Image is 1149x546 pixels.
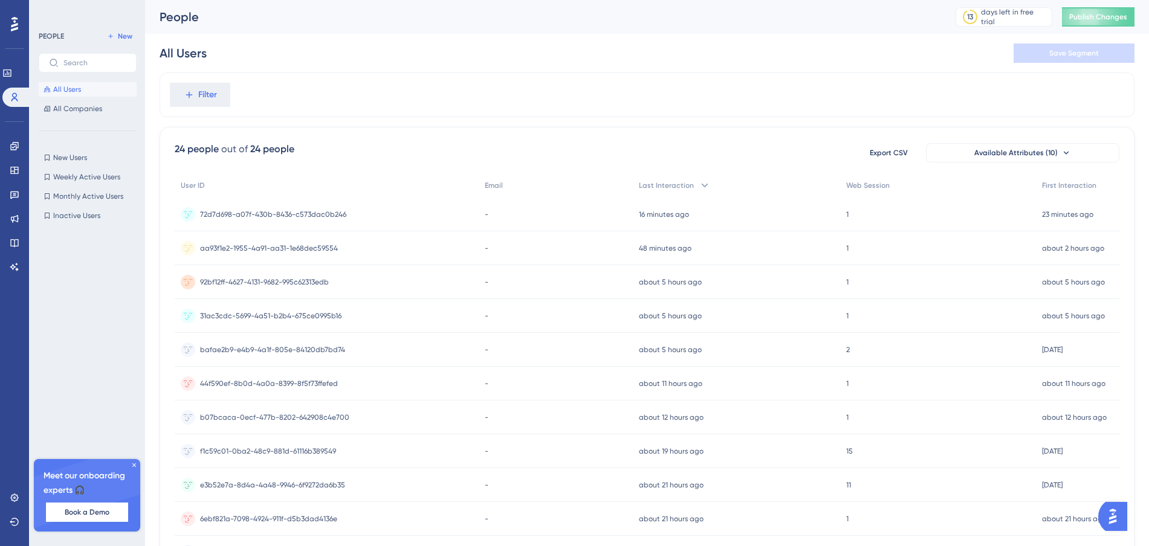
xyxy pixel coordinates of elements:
div: All Users [160,45,207,62]
span: - [485,446,488,456]
span: 31ac3cdc-5699-4a51-b2b4-675ce0995b16 [200,311,341,321]
button: Save Segment [1014,43,1134,63]
span: Publish Changes [1069,12,1127,22]
span: - [485,514,488,524]
button: Monthly Active Users [39,189,137,204]
time: about 12 hours ago [1042,413,1107,422]
time: [DATE] [1042,481,1063,489]
span: New Users [53,153,87,162]
span: f1c59c01-0ba2-48c9-881d-61116b389549 [200,446,336,456]
span: Monthly Active Users [53,191,123,201]
time: about 12 hours ago [639,413,704,422]
span: Save Segment [1049,48,1099,58]
button: New [103,29,137,43]
div: People [160,8,925,25]
span: Inactive Users [53,211,100,220]
time: about 21 hours ago [639,515,704,523]
span: 72d7d698-a07f-430b-8436-c573dac0b246 [200,210,346,219]
span: Last Interaction [639,181,694,190]
time: about 19 hours ago [639,447,704,455]
div: PEOPLE [39,31,64,41]
span: New [118,31,132,41]
time: about 5 hours ago [639,345,702,354]
span: Web Session [846,181,890,190]
button: Book a Demo [46,503,128,522]
span: 1 [846,379,849,388]
span: 1 [846,413,849,422]
button: All Companies [39,101,137,116]
span: 6ebf821a-7098-4924-911f-d5b3dad4136e [200,514,337,524]
span: bafae2b9-e4b9-4a1f-805e-84120db7bd74 [200,345,345,355]
time: about 11 hours ago [639,379,702,388]
span: 92bf12ff-4627-4131-9682-995c62313edb [200,277,329,287]
span: Filter [198,88,217,102]
span: 1 [846,277,849,287]
span: User ID [181,181,205,190]
time: about 5 hours ago [639,278,702,286]
button: New Users [39,150,137,165]
span: All Users [53,85,81,94]
time: about 21 hours ago [1042,515,1107,523]
span: 11 [846,480,851,490]
time: about 11 hours ago [1042,379,1105,388]
time: about 5 hours ago [1042,278,1105,286]
span: - [485,480,488,490]
div: 24 people [250,142,294,156]
div: 24 people [175,142,219,156]
time: 16 minutes ago [639,210,689,219]
span: 1 [846,210,849,219]
span: - [485,311,488,321]
div: out of [221,142,248,156]
span: Export CSV [870,148,908,158]
span: - [485,210,488,219]
time: about 5 hours ago [639,312,702,320]
button: Inactive Users [39,208,137,223]
span: All Companies [53,104,102,114]
button: Available Attributes (10) [926,143,1119,162]
time: about 2 hours ago [1042,244,1104,252]
span: - [485,277,488,287]
time: [DATE] [1042,447,1063,455]
time: about 21 hours ago [639,481,704,489]
span: 15 [846,446,853,456]
div: 13 [967,12,973,22]
button: All Users [39,82,137,97]
iframe: UserGuiding AI Assistant Launcher [1098,498,1134,535]
time: [DATE] [1042,345,1063,354]
time: 48 minutes ago [639,244,691,252]
span: - [485,379,488,388]
span: 1 [846,514,849,524]
span: e3b52e7a-8d4a-4a48-9946-6f9272da6b35 [200,480,345,490]
span: Book a Demo [65,507,109,517]
span: First Interaction [1042,181,1096,190]
span: Available Attributes (10) [974,148,1058,158]
span: aa93f1e2-1955-4a91-aa31-1e68dec59554 [200,243,338,253]
button: Filter [170,83,230,107]
span: 1 [846,243,849,253]
span: Weekly Active Users [53,172,120,182]
div: days left in free trial [981,7,1048,27]
span: - [485,243,488,253]
span: 1 [846,311,849,321]
button: Export CSV [858,143,919,162]
span: - [485,345,488,355]
span: - [485,413,488,422]
span: 44f590ef-8b0d-4a0a-8399-8f5f73ffefed [200,379,338,388]
span: b07bcaca-0ecf-477b-8202-642908c4e700 [200,413,349,422]
input: Search [63,59,126,67]
span: 2 [846,345,850,355]
button: Publish Changes [1062,7,1134,27]
button: Weekly Active Users [39,170,137,184]
time: about 5 hours ago [1042,312,1105,320]
span: Meet our onboarding experts 🎧 [44,469,131,498]
time: 23 minutes ago [1042,210,1093,219]
span: Email [485,181,503,190]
